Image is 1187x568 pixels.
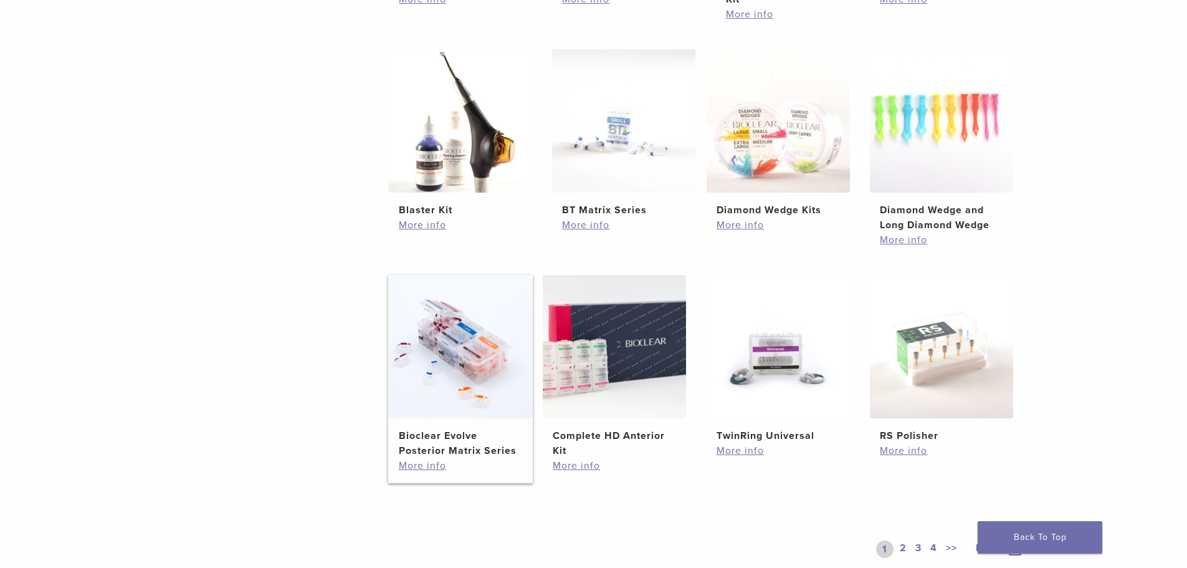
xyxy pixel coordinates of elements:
a: Back To Top [978,521,1102,554]
a: BT Matrix SeriesBT Matrix Series [551,49,697,218]
a: More info [717,443,840,458]
a: More info [399,458,522,473]
img: Blaster Kit [389,49,532,193]
img: Diamond Wedge Kits [707,49,850,193]
a: Diamond Wedge KitsDiamond Wedge Kits [706,49,851,218]
h2: Diamond Wedge and Long Diamond Wedge [880,203,1003,233]
a: Diamond Wedge and Long Diamond WedgeDiamond Wedge and Long Diamond Wedge [869,49,1014,233]
a: More info [553,458,676,473]
a: 1 [876,541,894,558]
a: RS PolisherRS Polisher [869,275,1014,443]
a: TwinRing UniversalTwinRing Universal [706,275,851,443]
a: More info [562,218,685,233]
a: Blaster KitBlaster Kit [388,49,533,218]
a: More info [399,218,522,233]
h2: RS Polisher [880,428,1003,443]
a: Bioclear Evolve Posterior Matrix SeriesBioclear Evolve Posterior Matrix Series [388,275,533,458]
h2: BT Matrix Series [562,203,685,218]
a: 2 [897,541,909,558]
img: BT Matrix Series [552,49,695,193]
a: 3 [913,541,924,558]
h2: TwinRing Universal [717,428,840,443]
a: More info [880,443,1003,458]
a: Complete HD Anterior KitComplete HD Anterior Kit [542,275,687,458]
h2: Complete HD Anterior Kit [553,428,676,458]
h2: Bioclear Evolve Posterior Matrix Series [399,428,522,458]
img: Bioclear Evolve Posterior Matrix Series [389,275,532,418]
h2: Diamond Wedge Kits [717,203,840,218]
img: RS Polisher [870,275,1013,418]
a: More info [717,218,840,233]
img: TwinRing Universal [707,275,850,418]
a: More info [880,233,1003,248]
a: More info [726,7,849,22]
img: Diamond Wedge and Long Diamond Wedge [870,49,1013,193]
span: Next [976,542,999,554]
a: >> [943,541,960,558]
img: Complete HD Anterior Kit [543,275,686,418]
h2: Blaster Kit [399,203,522,218]
a: 4 [928,541,940,558]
